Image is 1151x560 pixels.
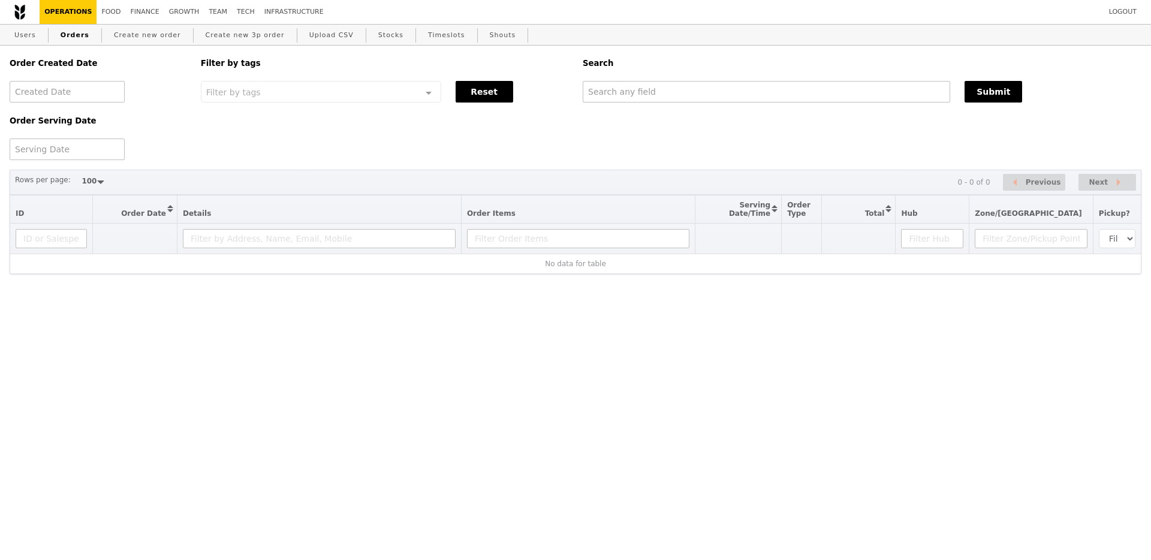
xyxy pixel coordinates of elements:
[201,25,290,46] a: Create new 3p order
[183,229,456,248] input: Filter by Address, Name, Email, Mobile
[183,209,211,218] span: Details
[583,59,1141,68] h5: Search
[10,81,125,103] input: Created Date
[957,178,990,186] div: 0 - 0 of 0
[456,81,513,103] button: Reset
[485,25,521,46] a: Shouts
[965,81,1022,103] button: Submit
[583,81,950,103] input: Search any field
[109,25,186,46] a: Create new order
[10,59,186,68] h5: Order Created Date
[1089,175,1108,189] span: Next
[467,229,689,248] input: Filter Order Items
[16,260,1135,268] div: No data for table
[1078,174,1136,191] button: Next
[10,139,125,160] input: Serving Date
[56,25,94,46] a: Orders
[1026,175,1061,189] span: Previous
[467,209,516,218] span: Order Items
[16,229,87,248] input: ID or Salesperson name
[423,25,469,46] a: Timeslots
[901,209,917,218] span: Hub
[14,4,25,20] img: Grain logo
[10,25,41,46] a: Users
[787,201,810,218] span: Order Type
[10,116,186,125] h5: Order Serving Date
[373,25,408,46] a: Stocks
[1099,209,1130,218] span: Pickup?
[305,25,358,46] a: Upload CSV
[15,174,71,186] label: Rows per page:
[1003,174,1065,191] button: Previous
[16,209,24,218] span: ID
[206,86,261,97] span: Filter by tags
[201,59,568,68] h5: Filter by tags
[975,229,1087,248] input: Filter Zone/Pickup Point
[975,209,1082,218] span: Zone/[GEOGRAPHIC_DATA]
[901,229,963,248] input: Filter Hub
